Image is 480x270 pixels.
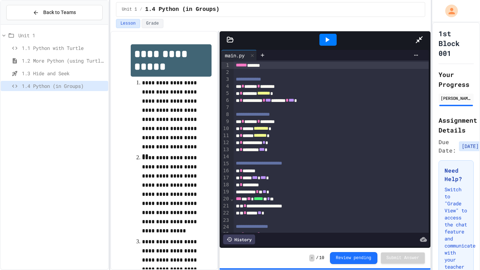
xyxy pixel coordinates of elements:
[142,19,163,28] button: Grade
[221,125,230,132] div: 10
[221,90,230,97] div: 5
[221,52,248,59] div: main.py
[381,252,425,264] button: Submit Answer
[221,111,230,118] div: 8
[22,44,105,52] span: 1.1 Python with Turtle
[22,57,105,64] span: 1.2 More Python (using Turtle)
[221,174,230,181] div: 17
[438,3,460,19] div: My Account
[221,104,230,111] div: 7
[221,139,230,146] div: 12
[330,252,377,264] button: Review pending
[221,188,230,195] div: 19
[221,97,230,104] div: 6
[221,202,230,210] div: 21
[316,255,318,261] span: /
[140,7,142,12] span: /
[221,153,230,160] div: 14
[18,32,105,39] span: Unit 1
[439,138,456,155] span: Due Date:
[221,132,230,139] div: 11
[441,95,472,101] div: [PERSON_NAME]
[122,7,137,12] span: Unit 1
[387,255,420,261] span: Submit Answer
[439,115,474,135] h2: Assignment Details
[221,167,230,174] div: 16
[221,181,230,188] div: 18
[439,28,474,58] h1: 1st Block 001
[43,9,76,16] span: Back to Teams
[221,146,230,153] div: 13
[221,224,230,231] div: 24
[221,210,230,217] div: 22
[22,70,105,77] span: 1.3 Hide and Seek
[221,195,230,202] div: 20
[221,160,230,167] div: 15
[439,70,474,89] h2: Your Progress
[145,5,219,14] span: 1.4 Python (in Groups)
[116,19,140,28] button: Lesson
[221,118,230,125] div: 9
[221,62,230,69] div: 1
[319,255,324,261] span: 10
[445,166,468,183] h3: Need Help?
[221,50,257,60] div: main.py
[221,217,230,224] div: 23
[223,234,255,244] div: History
[309,255,314,262] span: -
[221,231,230,238] div: 25
[6,5,103,20] button: Back to Teams
[230,196,234,201] span: Fold line
[221,83,230,90] div: 4
[22,82,105,90] span: 1.4 Python (in Groups)
[221,76,230,83] div: 3
[221,69,230,76] div: 2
